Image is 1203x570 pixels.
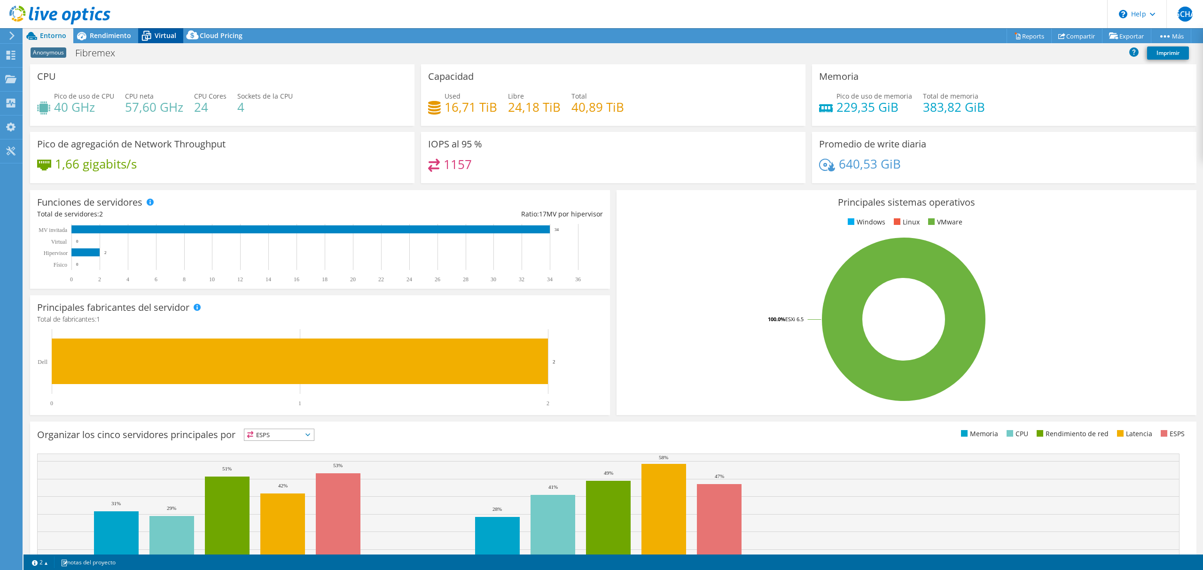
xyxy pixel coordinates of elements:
text: 18 [322,276,328,283]
text: 12 [237,276,243,283]
span: CPU Cores [194,92,227,100]
text: 2 [98,276,101,283]
h3: Capacidad [428,71,474,82]
text: 24 [406,276,412,283]
text: 0 [76,239,78,244]
li: ESPS [1158,429,1185,439]
text: 36 [575,276,581,283]
h4: 24 [194,102,227,112]
span: Virtual [155,31,176,40]
text: 34 [555,227,559,232]
text: 6 [155,276,157,283]
h3: Funciones de servidores [37,197,142,208]
span: Anonymous [31,47,66,58]
span: Cloud Pricing [200,31,242,40]
text: Dell [38,359,47,365]
text: 41% [548,484,558,490]
tspan: Físico [54,262,67,268]
span: Total de memoria [923,92,978,100]
span: ESPS [244,429,314,440]
h4: 57,60 GHz [125,102,183,112]
h4: 229,35 GiB [836,102,912,112]
tspan: 100.0% [768,316,785,323]
div: Total de servidores: [37,209,320,219]
text: 53% [333,462,343,468]
li: Latencia [1115,429,1152,439]
li: Rendimiento de red [1034,429,1109,439]
text: 58% [659,454,668,460]
a: Reports [1007,29,1052,43]
text: 31% [111,501,121,506]
a: Más [1151,29,1191,43]
h4: 4 [237,102,293,112]
h3: Promedio de write diaria [819,139,926,149]
tspan: ESXi 6.5 [785,316,804,323]
text: 34 [547,276,553,283]
text: 30 [491,276,496,283]
a: 2 [25,556,55,568]
text: 2 [553,359,555,364]
text: Virtual [51,239,67,245]
span: Pico de uso de CPU [54,92,114,100]
text: 0 [76,262,78,267]
text: 49% [604,470,613,476]
h1: Fibremex [71,48,130,58]
h4: Total de fabricantes: [37,314,603,324]
h4: 40 GHz [54,102,114,112]
text: 8 [183,276,186,283]
li: CPU [1004,429,1028,439]
li: Windows [845,217,885,227]
text: MV invitada [39,227,67,233]
a: notas del proyecto [54,556,122,568]
text: 0 [70,276,73,283]
span: Total [571,92,587,100]
h3: Pico de agregación de Network Throughput [37,139,226,149]
text: 0 [50,400,53,407]
h4: 1,66 gigabits/s [55,159,137,169]
text: 51% [222,466,232,471]
text: 16 [294,276,299,283]
text: 14 [266,276,271,283]
a: Compartir [1051,29,1102,43]
text: 29% [167,505,176,511]
text: 42% [278,483,288,488]
span: Rendimiento [90,31,131,40]
h3: Memoria [819,71,859,82]
text: 20 [350,276,356,283]
span: 17 [539,209,547,218]
span: 1 [96,315,100,324]
span: Used [445,92,461,100]
text: 28 [463,276,469,283]
h4: 640,53 GiB [839,159,901,169]
text: 1 [298,400,301,407]
text: 4 [126,276,129,283]
h4: 1157 [444,159,472,169]
span: CPU neta [125,92,154,100]
a: Exportar [1102,29,1151,43]
text: 22 [378,276,384,283]
a: Imprimir [1147,46,1189,60]
h4: 40,89 TiB [571,102,624,112]
h4: 24,18 TiB [508,102,561,112]
li: Linux [891,217,920,227]
text: 26 [435,276,440,283]
span: 2 [99,209,103,218]
span: Libre [508,92,524,100]
span: GCHA [1178,7,1193,22]
div: Ratio: MV por hipervisor [320,209,603,219]
text: 47% [715,473,724,479]
h4: 16,71 TiB [445,102,497,112]
li: Memoria [959,429,998,439]
h4: 383,82 GiB [923,102,985,112]
span: Sockets de la CPU [237,92,293,100]
text: 10 [209,276,215,283]
text: 28% [492,506,502,512]
span: Entorno [40,31,66,40]
li: VMware [926,217,962,227]
text: 2 [104,250,107,255]
text: Hipervisor [44,250,68,256]
h3: Principales fabricantes del servidor [37,302,189,313]
span: Pico de uso de memoria [836,92,912,100]
svg: \n [1119,10,1127,18]
h3: IOPS al 95 % [428,139,482,149]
